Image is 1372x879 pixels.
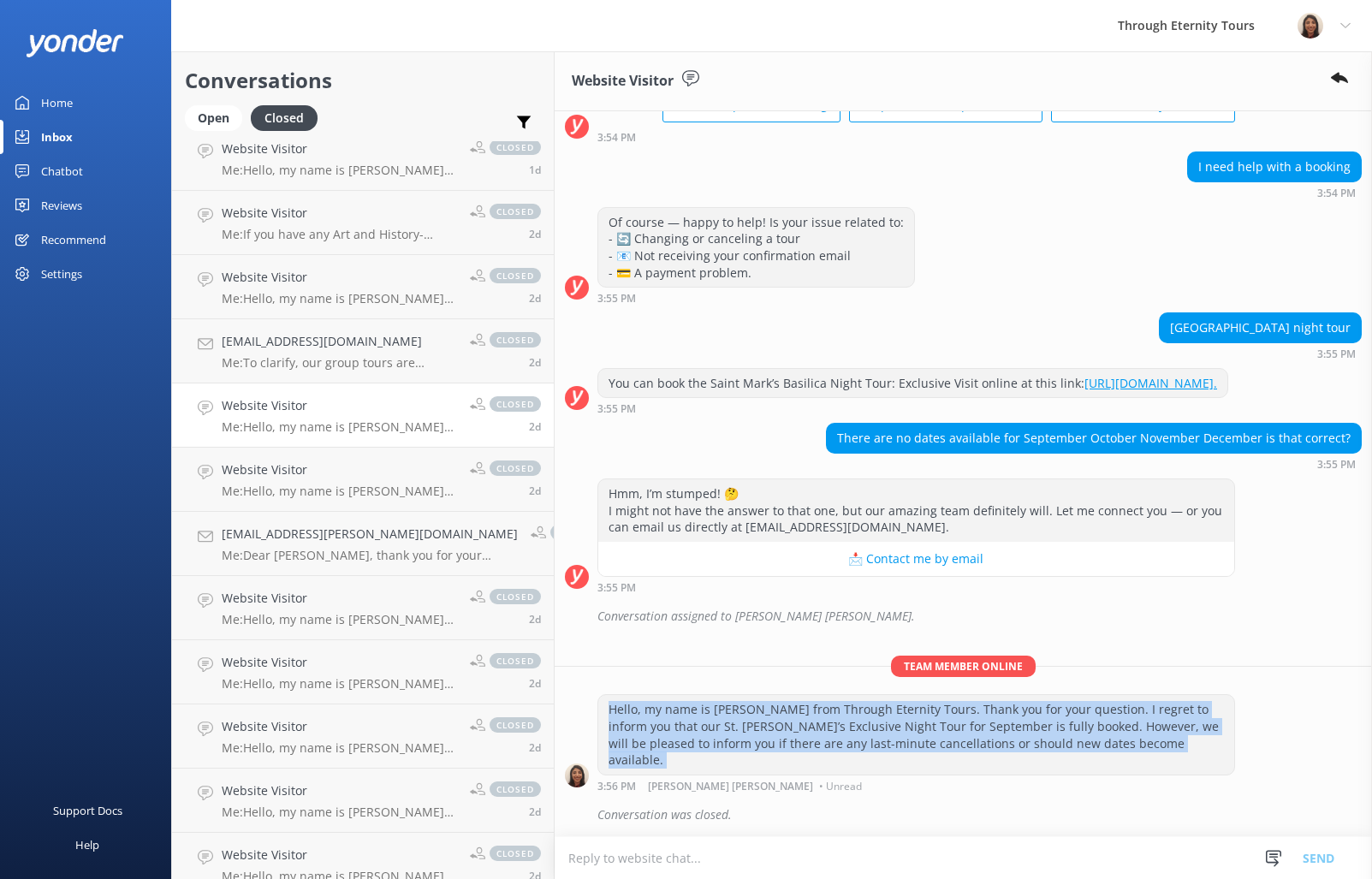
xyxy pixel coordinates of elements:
h4: Website Visitor [222,846,457,864]
div: Help [75,828,99,862]
span: Sep 05 2025 01:53pm (UTC +02:00) Europe/Amsterdam [529,676,541,691]
h4: Website Visitor [222,460,457,479]
h2: Conversations [185,64,541,97]
div: Conversation assigned to [PERSON_NAME] [PERSON_NAME]. [597,602,1362,631]
h4: Website Visitor [222,140,457,158]
span: closed [490,717,541,733]
span: Sep 05 2025 01:44pm (UTC +02:00) Europe/Amsterdam [529,805,541,819]
h3: Website Visitor [572,70,674,92]
a: Website VisitorMe:Hello, my name is [PERSON_NAME] from Through Eternity Tours. Thank you for your... [172,704,554,769]
span: closed [490,268,541,283]
p: Me: Hello, my name is [PERSON_NAME] from Through Eternity Tours. Thank you for your question. Our... [222,291,457,306]
div: Sep 05 2025 03:54pm (UTC +02:00) Europe/Amsterdam [1187,187,1362,199]
a: Website VisitorMe:Hello, my name is [PERSON_NAME] from Through Eternity Tours. Thank you for your... [172,383,554,448]
span: Sep 05 2025 04:42pm (UTC +02:00) Europe/Amsterdam [529,355,541,370]
span: Sep 05 2025 07:19pm (UTC +02:00) Europe/Amsterdam [529,163,541,177]
div: [GEOGRAPHIC_DATA] night tour [1160,313,1361,342]
p: Me: Hello, my name is [PERSON_NAME] from Through Eternity Tours. Thank you for your question. Kin... [222,612,457,627]
h4: Website Visitor [222,717,457,736]
strong: 3:55 PM [1317,460,1356,470]
div: Of course — happy to help! Is your issue related to: - 🔄 Changing or canceling a tour - 📧 Not rec... [598,208,914,287]
span: Sep 05 2025 01:54pm (UTC +02:00) Europe/Amsterdam [529,612,541,627]
div: Reviews [41,188,82,223]
a: [EMAIL_ADDRESS][DOMAIN_NAME]Me:To clarify, our group tours are conducted exclusively in English. ... [172,319,554,383]
strong: 3:55 PM [1317,349,1356,359]
span: Sep 05 2025 03:56pm (UTC +02:00) Europe/Amsterdam [529,419,541,434]
p: Me: To clarify, our group tours are conducted exclusively in English. However, private tours in o... [222,355,457,371]
div: Chatbot [41,154,83,188]
div: 2025-09-05T13:56:29.364 [565,800,1362,829]
h4: Website Visitor [222,204,457,223]
h4: Website Visitor [222,781,457,800]
p: Me: If you have any Art and History-related questions, please feel free to email us at [EMAIL_ADD... [222,227,457,242]
div: Sep 05 2025 03:55pm (UTC +02:00) Europe/Amsterdam [1159,347,1362,359]
span: Sep 05 2025 05:49pm (UTC +02:00) Europe/Amsterdam [529,227,541,241]
a: Open [185,108,251,127]
a: [URL][DOMAIN_NAME]. [1084,375,1217,391]
div: Sep 05 2025 03:55pm (UTC +02:00) Europe/Amsterdam [597,581,1235,593]
div: Hello, my name is [PERSON_NAME] from Through Eternity Tours. Thank you for your question. I regre... [598,695,1234,774]
strong: 3:55 PM [597,294,636,304]
div: I need help with a booking [1188,152,1361,181]
div: Recommend [41,223,106,257]
p: Me: Hello, my name is [PERSON_NAME] from Through Eternity Tours. How can I assist you [DATE]? [222,805,457,820]
span: [PERSON_NAME] [PERSON_NAME] [648,781,813,792]
span: closed [490,781,541,797]
span: closed [490,460,541,476]
div: Home [41,86,73,120]
p: Me: Hello, my name is [PERSON_NAME] from Through Eternity Tours. How can I assist you [DATE]? [222,484,457,499]
p: Me: Hello, my name is [PERSON_NAME] from Through Eternity Tours. Thank you for your question. I r... [222,740,457,756]
div: Open [185,105,242,131]
a: Website VisitorMe:If you have any Art and History-related questions, please feel free to email us... [172,191,554,255]
div: Inbox [41,120,73,154]
p: Me: Hello, my name is [PERSON_NAME] from Through Eternity Tours. How can I assist you [DATE]? [222,163,457,178]
div: 2025-09-05T13:56:15.905 [565,602,1362,631]
h4: [EMAIL_ADDRESS][DOMAIN_NAME] [222,332,457,351]
div: Settings [41,257,82,291]
span: Sep 05 2025 03:20pm (UTC +02:00) Europe/Amsterdam [529,484,541,498]
div: You can book the Saint Mark’s Basilica Night Tour: Exclusive Visit online at this link: [598,369,1227,398]
span: Sep 05 2025 01:52pm (UTC +02:00) Europe/Amsterdam [529,740,541,755]
div: Conversation was closed. [597,800,1362,829]
p: Me: Hello, my name is [PERSON_NAME] from Through Eternity Tours. How can I assist you [DATE]? [222,676,457,692]
a: Closed [251,108,326,127]
a: [EMAIL_ADDRESS][PERSON_NAME][DOMAIN_NAME]Me:Dear [PERSON_NAME], thank you for your message. Could... [172,512,554,576]
img: 725-1755267273.png [1298,13,1323,39]
strong: 3:54 PM [1317,188,1356,199]
span: closed [490,589,541,604]
h4: Website Visitor [222,268,457,287]
span: Team member online [891,656,1036,677]
span: closed [490,653,541,668]
a: Website VisitorMe:Hello, my name is [PERSON_NAME] from Through Eternity Tours. Thank you for your... [172,576,554,640]
span: closed [490,332,541,347]
strong: 3:54 PM [597,133,636,143]
span: Sep 05 2025 05:12pm (UTC +02:00) Europe/Amsterdam [529,291,541,306]
h4: Website Visitor [222,396,457,415]
span: closed [490,396,541,412]
div: Sep 05 2025 03:54pm (UTC +02:00) Europe/Amsterdam [597,131,1235,143]
h4: Website Visitor [222,589,457,608]
span: closed [490,846,541,861]
div: Closed [251,105,318,131]
div: Hmm, I’m stumped! 🤔 I might not have the answer to that one, but our amazing team definitely will... [598,479,1234,542]
div: Sep 05 2025 03:55pm (UTC +02:00) Europe/Amsterdam [597,292,915,304]
h4: [EMAIL_ADDRESS][PERSON_NAME][DOMAIN_NAME] [222,525,518,543]
span: closed [550,525,602,540]
button: 📩 Contact me by email [598,542,1234,576]
span: closed [490,204,541,219]
h4: Website Visitor [222,653,457,672]
strong: 3:55 PM [597,583,636,593]
p: Me: Dear [PERSON_NAME], thank you for your message. Could I please have your reservation number? ... [222,548,518,563]
strong: 3:55 PM [597,404,636,414]
a: Website VisitorMe:Hello, my name is [PERSON_NAME] from Through Eternity Tours. Thank you for your... [172,255,554,319]
span: closed [490,140,541,155]
strong: 3:56 PM [597,781,636,792]
a: Website VisitorMe:Hello, my name is [PERSON_NAME] from Through Eternity Tours. How can I assist y... [172,640,554,704]
p: Me: Hello, my name is [PERSON_NAME] from Through Eternity Tours. Thank you for your question. I r... [222,419,457,435]
a: Website VisitorMe:Hello, my name is [PERSON_NAME] from Through Eternity Tours. How can I assist y... [172,127,554,191]
div: Sep 05 2025 03:55pm (UTC +02:00) Europe/Amsterdam [826,458,1362,470]
div: Support Docs [53,793,122,828]
div: Sep 05 2025 03:55pm (UTC +02:00) Europe/Amsterdam [597,402,1228,414]
a: Website VisitorMe:Hello, my name is [PERSON_NAME] from Through Eternity Tours. How can I assist y... [172,769,554,833]
div: There are no dates available for September October November December is that correct? [827,424,1361,453]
